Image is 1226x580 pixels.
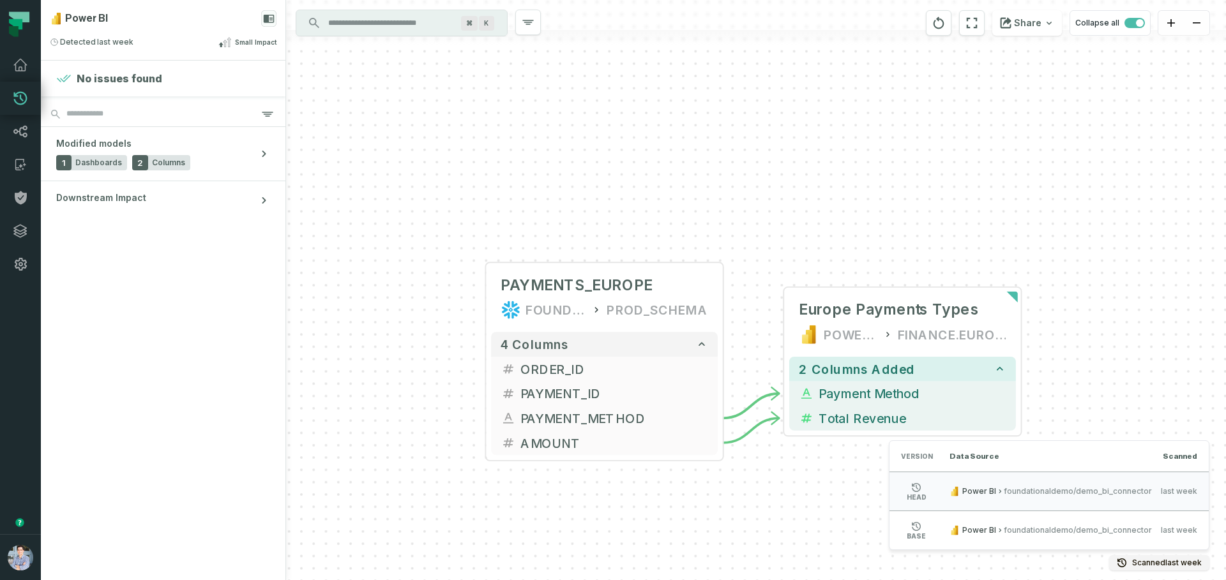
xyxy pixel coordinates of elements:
span: ORDER_ID [520,360,708,378]
span: base [907,533,926,539]
div: Tooltip anchor [14,517,26,528]
relative-time: Aug 29, 2025, 3:31 PM GMT+3 [1165,558,1202,567]
div: POWER BI [824,325,878,345]
g: Edge from 5a5e703a0ab20a4501def21750145747 to 2c2757e12e0ab1ca54b95a79809a7f26 [723,418,780,443]
span: Payment Method [819,384,1006,403]
span: head [907,494,927,500]
button: zoom out [1184,11,1209,36]
button: Modified models1Dashboards2Columns [41,127,285,181]
span: decimal [501,362,515,376]
span: 4 columns [501,337,568,352]
div: FOUNDATIONAL_DB [526,300,586,320]
button: ORDER_ID [491,357,718,382]
div: PROD_SCHEMA [607,300,708,320]
span: decimal [501,435,515,450]
p: Scanned [1132,556,1202,569]
span: Scanned [1163,451,1197,461]
button: Payment Method [789,381,1016,406]
span: Press ⌘ + K to focus the search bar [461,16,478,31]
span: Total Revenue [819,409,1006,428]
div: FINANCE.EUROPE [898,325,1006,345]
span: 2 columns added [799,362,914,376]
span: Version [901,451,932,461]
span: Data Source [950,451,999,461]
span: 2 [132,155,148,170]
button: zoom in [1158,11,1184,36]
span: Modified models [56,137,132,150]
button: Total Revenue [789,406,1016,431]
span: Dashboards [75,158,122,168]
button: Share [992,10,1062,36]
span: Press ⌘ + K to focus the search bar [479,16,494,31]
span: string [799,386,814,401]
g: Edge from 5a5e703a0ab20a4501def21750145747 to 2c2757e12e0ab1ca54b95a79809a7f26 [723,394,780,419]
relative-time: Aug 28, 2025, 3:29 PM GMT+3 [1161,525,1197,535]
span: Detected [50,37,133,47]
button: Downstream Impact [41,181,285,219]
span: PAYMENT_METHOD [520,409,708,428]
span: foundationaldemo/demo_bi_connector [1004,525,1152,535]
span: foundationaldemo/demo_bi_connector [1004,486,1152,496]
span: Small Impact [235,38,276,47]
span: Downstream Impact [56,191,146,204]
span: PAYMENTS_EUROPE [501,276,652,295]
span: Power BI [962,525,996,535]
button: Collapse all [1070,10,1151,36]
relative-time: Aug 29, 2025, 6:31 PM GMT+3 [97,37,133,47]
span: 1 [56,155,72,170]
span: string [501,411,515,426]
img: avatar of Alon Nafta [8,545,33,570]
span: Power BI [962,486,996,496]
span: decimal [501,386,515,401]
button: AMOUNT [491,431,718,456]
button: PAYMENT_METHOD [491,406,718,431]
h4: No issues found [77,71,162,86]
button: Scanned[DATE] 3:31:10 PM [1109,555,1209,570]
span: Columns [152,158,185,168]
span: Europe Payments Types [799,300,979,320]
span: AMOUNT [520,433,708,452]
span: float [799,411,814,426]
button: PAYMENT_ID [491,381,718,406]
span: Power BI [65,13,108,24]
relative-time: Aug 29, 2025, 3:31 PM GMT+3 [1161,486,1197,496]
span: PAYMENT_ID [520,384,708,403]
